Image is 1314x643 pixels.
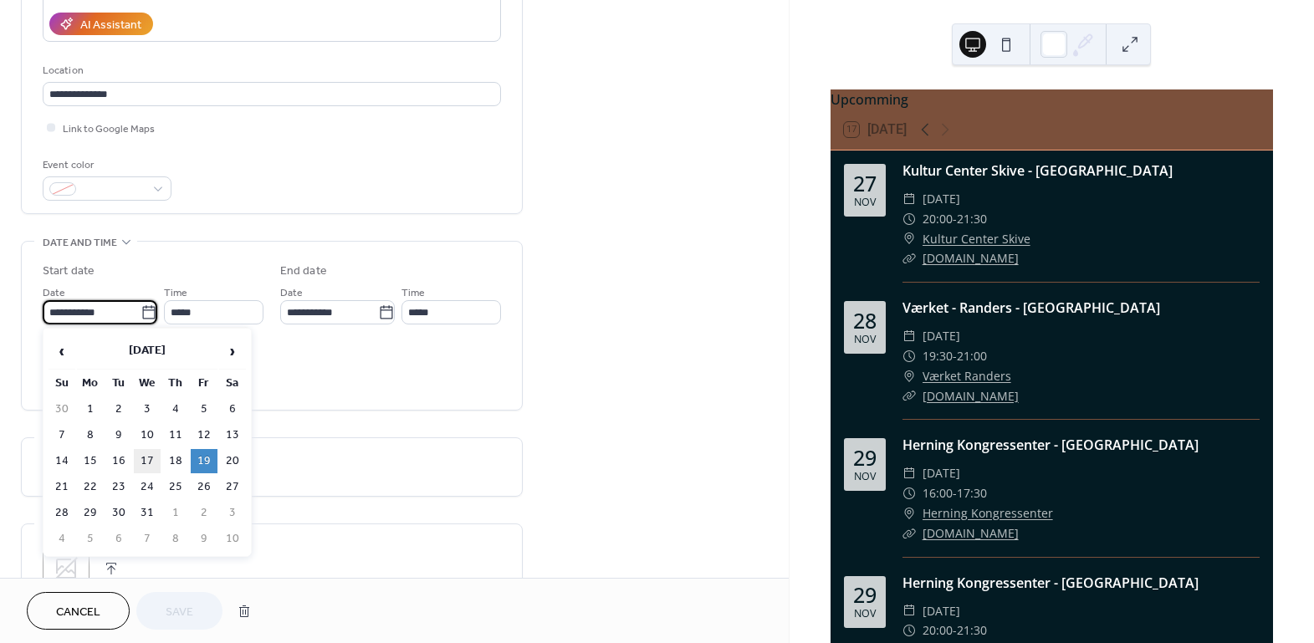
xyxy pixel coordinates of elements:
[902,299,1160,317] a: Værket - Randers - [GEOGRAPHIC_DATA]
[902,386,916,406] div: ​
[853,173,877,194] div: 27
[923,250,1019,266] a: [DOMAIN_NAME]
[902,248,916,268] div: ​
[902,601,916,621] div: ​
[77,397,104,421] td: 1
[43,234,117,252] span: Date and time
[923,209,953,229] span: 20:00
[49,527,75,551] td: 4
[902,229,916,249] div: ​
[902,346,916,366] div: ​
[43,156,168,174] div: Event color
[923,229,1030,249] a: Kultur Center Skive
[105,527,132,551] td: 6
[27,592,130,630] button: Cancel
[902,161,1173,180] a: Kultur Center Skive - [GEOGRAPHIC_DATA]
[923,525,1019,541] a: [DOMAIN_NAME]
[280,284,303,302] span: Date
[77,475,104,499] td: 22
[923,620,953,640] span: 20:00
[853,584,877,605] div: 29
[49,13,153,35] button: AI Assistant
[43,284,65,302] span: Date
[77,371,104,395] th: Mo
[923,366,1011,386] a: Værket Randers
[280,263,327,280] div: End date
[957,620,987,640] span: 21:30
[854,472,876,482] div: Nov
[162,449,189,473] td: 18
[77,334,217,370] th: [DATE]
[105,475,132,499] td: 23
[105,397,132,421] td: 2
[923,601,960,621] span: [DATE]
[902,209,916,229] div: ​
[80,17,141,34] div: AI Assistant
[923,388,1019,404] a: [DOMAIN_NAME]
[105,501,132,525] td: 30
[134,371,161,395] th: We
[853,447,877,468] div: 29
[162,527,189,551] td: 8
[134,475,161,499] td: 24
[191,397,217,421] td: 5
[105,449,132,473] td: 16
[49,423,75,447] td: 7
[162,397,189,421] td: 4
[164,284,187,302] span: Time
[134,449,161,473] td: 17
[953,620,957,640] span: -
[923,189,960,209] span: [DATE]
[77,449,104,473] td: 15
[902,436,1199,454] a: Herning Kongressenter - [GEOGRAPHIC_DATA]
[134,501,161,525] td: 31
[854,197,876,208] div: Nov
[953,209,957,229] span: -
[902,326,916,346] div: ​
[43,263,95,280] div: Start date
[162,371,189,395] th: Th
[902,523,916,543] div: ​
[854,609,876,620] div: Nov
[854,334,876,345] div: Nov
[219,371,246,395] th: Sa
[219,423,246,447] td: 13
[923,483,953,503] span: 16:00
[43,545,89,592] div: ;
[902,463,916,483] div: ​
[923,503,1053,523] a: Herning Kongressenter
[219,527,246,551] td: 10
[134,527,161,551] td: 7
[162,475,189,499] td: 25
[191,449,217,473] td: 19
[162,501,189,525] td: 1
[219,397,246,421] td: 6
[401,284,425,302] span: Time
[923,346,953,366] span: 19:30
[953,346,957,366] span: -
[63,120,155,138] span: Link to Google Maps
[49,371,75,395] th: Su
[134,397,161,421] td: 3
[56,604,100,621] span: Cancel
[219,475,246,499] td: 27
[191,527,217,551] td: 9
[831,89,1273,110] div: Upcomming
[902,189,916,209] div: ​
[191,423,217,447] td: 12
[923,326,960,346] span: [DATE]
[49,501,75,525] td: 28
[220,334,245,368] span: ›
[105,371,132,395] th: Tu
[219,501,246,525] td: 3
[77,423,104,447] td: 8
[853,310,877,331] div: 28
[191,501,217,525] td: 2
[902,620,916,640] div: ​
[77,501,104,525] td: 29
[49,449,75,473] td: 14
[957,209,987,229] span: 21:30
[162,423,189,447] td: 11
[923,463,960,483] span: [DATE]
[49,475,75,499] td: 21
